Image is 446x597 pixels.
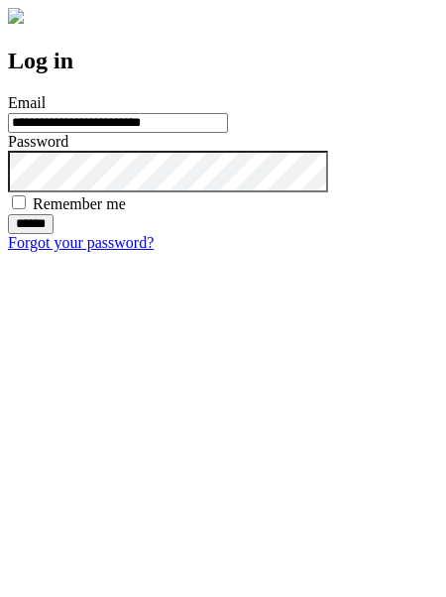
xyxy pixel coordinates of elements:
[33,195,126,212] label: Remember me
[8,234,154,251] a: Forgot your password?
[8,8,24,24] img: logo-4e3dc11c47720685a147b03b5a06dd966a58ff35d612b21f08c02c0306f2b779.png
[8,133,68,150] label: Password
[8,94,46,111] label: Email
[8,48,438,74] h2: Log in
